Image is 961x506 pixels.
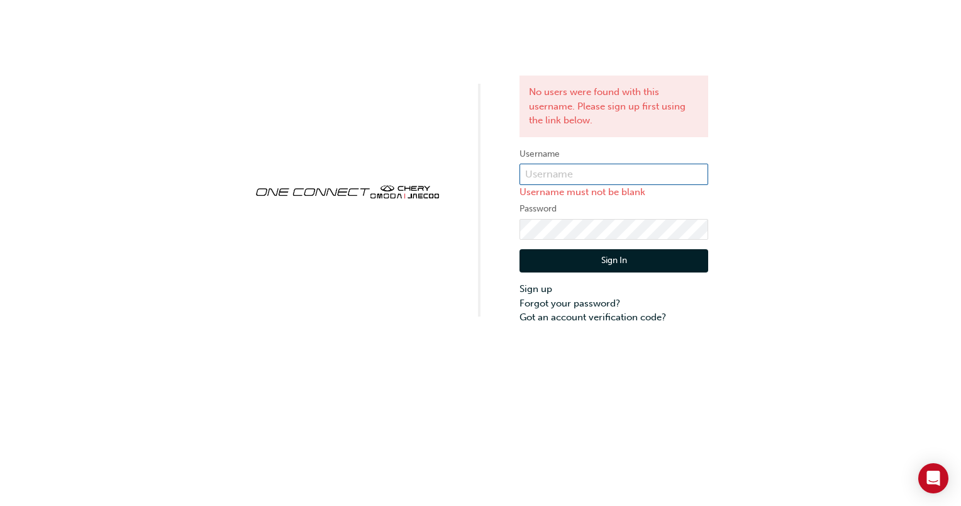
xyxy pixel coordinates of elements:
button: Sign In [519,249,708,273]
div: No users were found with this username. Please sign up first using the link below. [519,76,708,137]
div: Open Intercom Messenger [918,463,948,493]
p: Username must not be blank [519,185,708,200]
a: Got an account verification code? [519,310,708,325]
label: Username [519,147,708,162]
a: Sign up [519,282,708,296]
label: Password [519,201,708,216]
a: Forgot your password? [519,296,708,311]
input: Username [519,164,708,185]
img: oneconnect [253,174,442,207]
